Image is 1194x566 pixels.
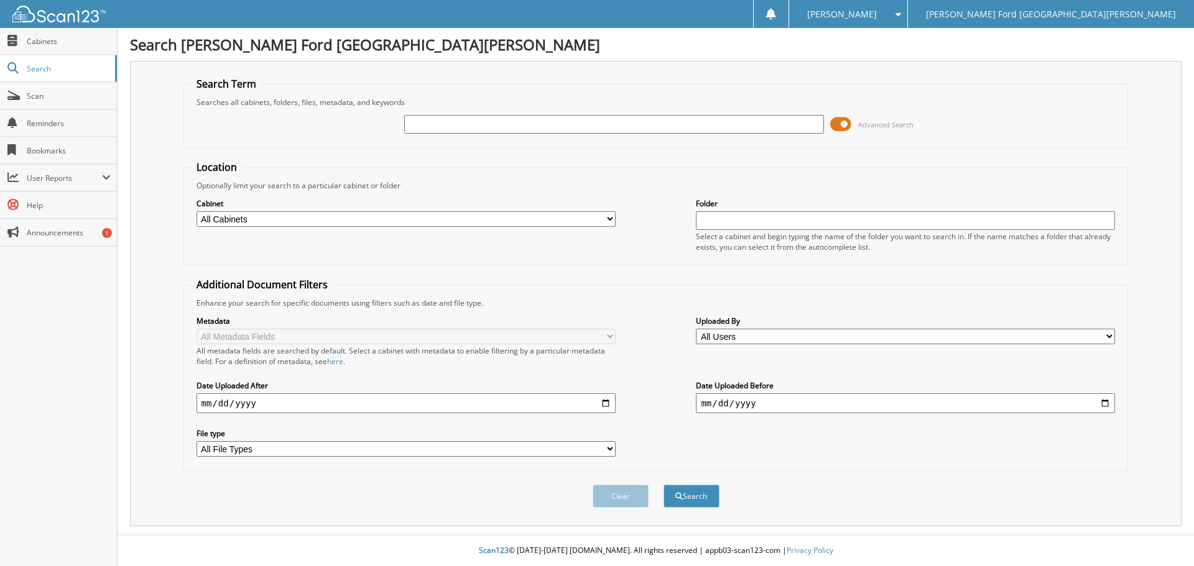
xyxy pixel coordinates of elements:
div: Searches all cabinets, folders, files, metadata, and keywords [190,97,1122,107]
legend: Search Term [190,77,262,91]
input: start [197,393,616,413]
span: Scan123 [479,545,509,555]
label: Folder [696,198,1115,209]
span: Bookmarks [27,145,111,156]
label: Metadata [197,316,616,326]
span: Advanced Search [858,120,914,129]
span: Cabinets [27,36,111,47]
div: Select a cabinet and begin typing the name of the folder you want to search in. If the name match... [696,231,1115,252]
img: scan123-logo-white.svg [12,6,106,22]
label: Uploaded By [696,316,1115,326]
button: Clear [593,485,649,508]
legend: Location [190,160,243,174]
div: © [DATE]-[DATE] [DOMAIN_NAME]. All rights reserved | appb03-scan123-com | [118,536,1194,566]
div: Optionally limit your search to a particular cabinet or folder [190,180,1122,191]
div: All metadata fields are searched by default. Select a cabinet with metadata to enable filtering b... [197,345,616,367]
span: [PERSON_NAME] Ford [GEOGRAPHIC_DATA][PERSON_NAME] [926,11,1176,18]
input: end [696,393,1115,413]
span: Search [27,63,109,74]
div: Enhance your search for specific documents using filters such as date and file type. [190,298,1122,308]
button: Search [664,485,720,508]
span: Announcements [27,227,111,238]
span: User Reports [27,173,102,183]
legend: Additional Document Filters [190,278,334,291]
span: Scan [27,91,111,101]
label: Cabinet [197,198,616,209]
h1: Search [PERSON_NAME] Ford [GEOGRAPHIC_DATA][PERSON_NAME] [130,34,1182,55]
a: here [327,356,343,367]
span: Help [27,200,111,211]
a: Privacy Policy [787,545,833,555]
div: 1 [102,228,112,238]
label: Date Uploaded After [197,380,616,391]
span: Reminders [27,118,111,129]
span: [PERSON_NAME] [807,11,877,18]
label: Date Uploaded Before [696,380,1115,391]
label: File type [197,428,616,439]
